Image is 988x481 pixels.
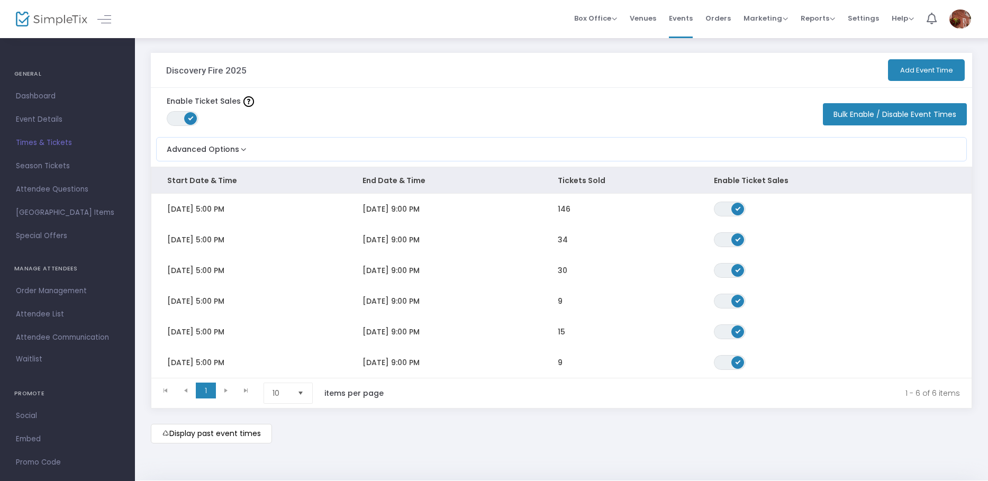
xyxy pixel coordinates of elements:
[736,359,741,364] span: ON
[848,5,879,32] span: Settings
[16,159,119,173] span: Season Tickets
[16,229,119,243] span: Special Offers
[14,383,121,404] h4: PROMOTE
[542,167,698,194] th: Tickets Sold
[167,357,224,368] span: [DATE] 5:00 PM
[16,307,119,321] span: Attendee List
[362,357,420,368] span: [DATE] 9:00 PM
[736,205,741,211] span: ON
[196,383,216,398] span: Page 1
[14,258,121,279] h4: MANAGE ATTENDEES
[558,204,570,214] span: 146
[273,388,289,398] span: 10
[630,5,656,32] span: Venues
[736,297,741,303] span: ON
[736,328,741,333] span: ON
[157,138,249,155] button: Advanced Options
[888,59,965,81] button: Add Event Time
[151,167,972,378] div: Data table
[574,13,617,23] span: Box Office
[16,113,119,126] span: Event Details
[558,326,565,337] span: 15
[167,96,254,107] label: Enable Ticket Sales
[293,383,308,403] button: Select
[16,136,119,150] span: Times & Tickets
[801,13,835,23] span: Reports
[16,409,119,423] span: Social
[744,13,788,23] span: Marketing
[16,331,119,344] span: Attendee Communication
[167,296,224,306] span: [DATE] 5:00 PM
[736,236,741,241] span: ON
[558,357,563,368] span: 9
[243,96,254,107] img: question-mark
[188,115,194,121] span: ON
[558,296,563,306] span: 9
[16,354,42,365] span: Waitlist
[14,63,121,85] h4: GENERAL
[362,296,420,306] span: [DATE] 9:00 PM
[736,267,741,272] span: ON
[167,234,224,245] span: [DATE] 5:00 PM
[669,5,693,32] span: Events
[16,456,119,469] span: Promo Code
[16,206,119,220] span: [GEOGRAPHIC_DATA] Items
[167,204,224,214] span: [DATE] 5:00 PM
[166,65,247,76] h3: Discovery Fire 2025
[823,103,967,125] button: Bulk Enable / Disable Event Times
[362,265,420,276] span: [DATE] 9:00 PM
[892,13,914,23] span: Help
[167,265,224,276] span: [DATE] 5:00 PM
[151,424,272,443] m-button: Display past event times
[16,284,119,298] span: Order Management
[558,234,568,245] span: 34
[167,326,224,337] span: [DATE] 5:00 PM
[362,234,420,245] span: [DATE] 9:00 PM
[151,167,347,194] th: Start Date & Time
[16,432,119,446] span: Embed
[406,383,960,404] kendo-pager-info: 1 - 6 of 6 items
[698,167,815,194] th: Enable Ticket Sales
[324,388,384,398] label: items per page
[558,265,567,276] span: 30
[347,167,542,194] th: End Date & Time
[16,183,119,196] span: Attendee Questions
[16,89,119,103] span: Dashboard
[362,204,420,214] span: [DATE] 9:00 PM
[362,326,420,337] span: [DATE] 9:00 PM
[705,5,731,32] span: Orders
